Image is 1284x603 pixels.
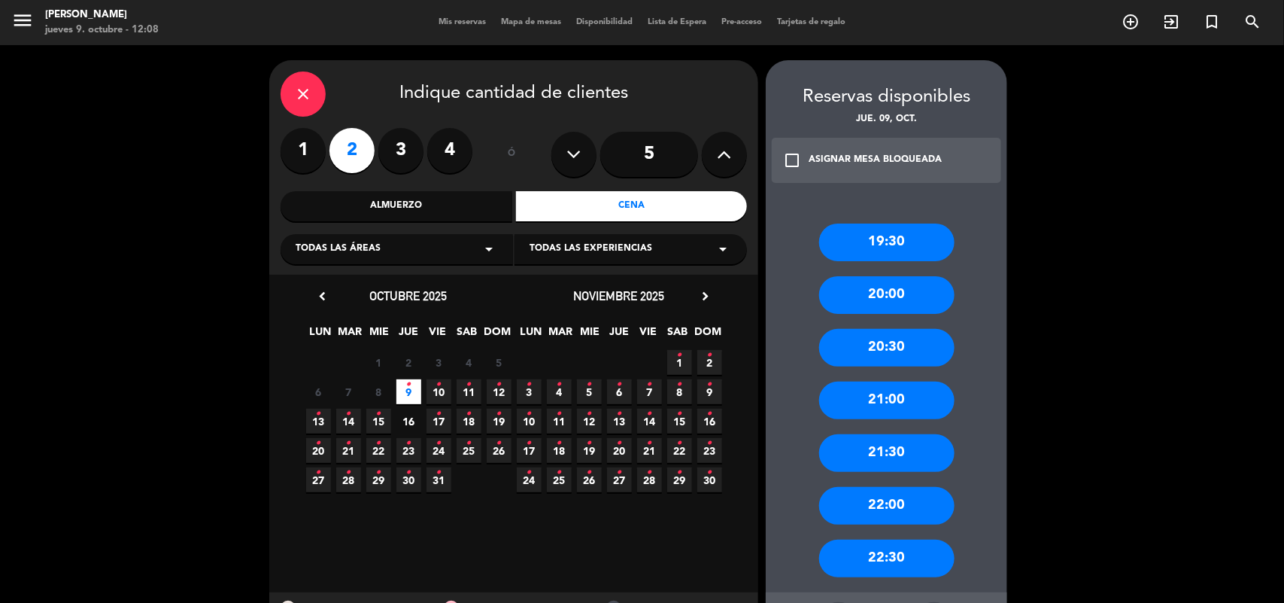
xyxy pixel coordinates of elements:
i: • [406,431,411,455]
i: • [527,373,532,397]
i: exit_to_app [1162,13,1180,31]
label: 2 [329,128,375,173]
span: Tarjetas de regalo [769,18,853,26]
div: Almuerzo [281,191,512,221]
span: JUE [607,323,632,348]
span: DOM [695,323,720,348]
span: 3 [426,350,451,375]
i: • [496,373,502,397]
i: • [707,461,712,485]
span: MAR [338,323,363,348]
span: 5 [577,379,602,404]
i: • [376,402,381,426]
div: 19:30 [819,224,955,261]
i: turned_in_not [1203,13,1221,31]
span: 23 [396,438,421,463]
i: • [436,402,442,426]
i: • [557,373,562,397]
div: 21:00 [819,382,955,419]
span: 1 [366,350,391,375]
span: 29 [366,467,391,492]
div: Reservas disponibles [766,83,1007,112]
div: Cena [516,191,748,221]
span: 6 [306,379,331,404]
div: jue. 09, oct. [766,112,1007,127]
span: 11 [457,379,481,404]
i: • [527,431,532,455]
span: 2 [396,350,421,375]
span: 4 [457,350,481,375]
i: • [707,402,712,426]
i: • [346,461,351,485]
span: 14 [637,409,662,434]
i: chevron_left [314,288,330,304]
span: 30 [396,467,421,492]
span: 7 [637,379,662,404]
span: 16 [396,409,421,434]
i: • [527,461,532,485]
label: 3 [378,128,423,173]
i: • [406,461,411,485]
span: 30 [697,467,722,492]
i: • [617,373,622,397]
span: 18 [457,409,481,434]
label: 1 [281,128,326,173]
span: 27 [607,467,632,492]
span: 1 [667,350,692,375]
i: • [436,461,442,485]
span: SAB [666,323,691,348]
div: Indique cantidad de clientes [281,72,747,117]
span: 6 [607,379,632,404]
span: 17 [517,438,542,463]
i: • [587,431,592,455]
span: 12 [487,379,511,404]
span: 13 [306,409,331,434]
i: • [346,431,351,455]
i: menu [11,9,34,32]
i: • [677,373,682,397]
span: 8 [667,379,692,404]
span: 14 [336,409,361,434]
span: MAR [548,323,573,348]
span: 19 [577,438,602,463]
i: check_box_outline_blank [783,151,801,169]
i: • [316,461,321,485]
span: 8 [366,379,391,404]
span: VIE [636,323,661,348]
span: 9 [396,379,421,404]
i: • [647,461,652,485]
i: • [587,373,592,397]
i: chevron_right [697,288,713,304]
i: • [587,402,592,426]
span: 12 [577,409,602,434]
span: VIE [426,323,451,348]
span: LUN [308,323,333,348]
span: 18 [547,438,572,463]
span: 26 [487,438,511,463]
span: 20 [306,438,331,463]
span: noviembre 2025 [574,288,665,303]
span: 28 [336,467,361,492]
span: 9 [697,379,722,404]
i: arrow_drop_down [480,240,498,258]
span: 7 [336,379,361,404]
i: • [677,461,682,485]
div: jueves 9. octubre - 12:08 [45,23,159,38]
span: Mis reservas [431,18,493,26]
i: • [316,431,321,455]
span: 29 [667,467,692,492]
span: 13 [607,409,632,434]
i: • [436,373,442,397]
span: 17 [426,409,451,434]
i: • [617,461,622,485]
span: 26 [577,467,602,492]
i: • [527,402,532,426]
span: SAB [455,323,480,348]
span: Lista de Espera [640,18,714,26]
span: MIE [578,323,603,348]
span: Pre-acceso [714,18,769,26]
i: • [707,431,712,455]
span: 4 [547,379,572,404]
span: 24 [426,438,451,463]
i: • [587,461,592,485]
